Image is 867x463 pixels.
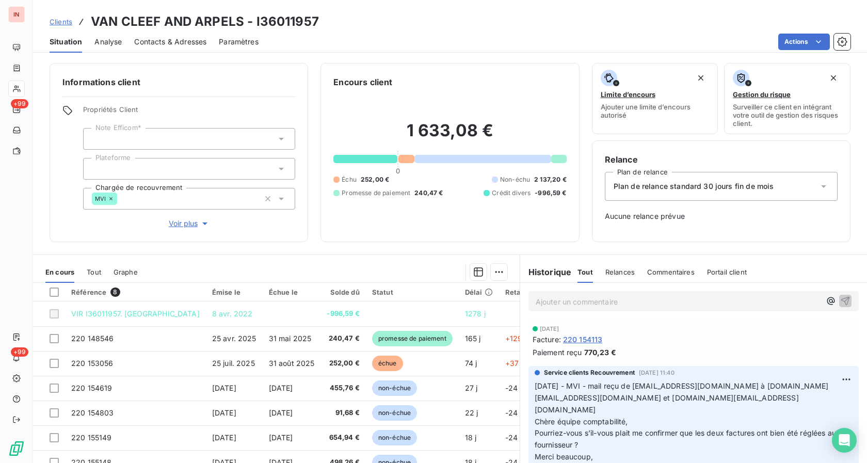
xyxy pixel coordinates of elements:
[87,268,101,276] span: Tout
[396,167,400,175] span: 0
[372,288,453,296] div: Statut
[372,380,417,396] span: non-échue
[778,34,830,50] button: Actions
[62,76,295,88] h6: Informations client
[327,333,359,344] span: 240,47 €
[733,103,842,127] span: Surveiller ce client en intégrant votre outil de gestion des risques client.
[71,359,114,368] span: 220 153056
[269,433,293,442] span: [DATE]
[520,266,572,278] h6: Historique
[505,334,526,343] span: +129 j
[327,309,359,319] span: -996,59 €
[372,430,417,445] span: non-échue
[361,175,389,184] span: 252,00 €
[639,370,675,376] span: [DATE] 11:40
[563,334,603,345] span: 220 154113
[601,103,710,119] span: Ajouter une limite d’encours autorisé
[505,288,538,296] div: Retard
[71,384,113,392] span: 220 154619
[50,17,72,27] a: Clients
[11,99,28,108] span: +99
[534,175,567,184] span: 2 137,20 €
[605,268,635,276] span: Relances
[601,90,655,99] span: Limite d’encours
[327,383,359,393] span: 455,76 €
[212,309,253,318] span: 8 avr. 2022
[535,188,566,198] span: -996,59 €
[212,288,256,296] div: Émise le
[535,428,838,449] span: Pourriez-vous s’il-vous plait me confirmer que les deux factures ont bien été réglées au fourniss...
[465,384,478,392] span: 27 j
[94,37,122,47] span: Analyse
[83,218,295,229] button: Voir plus
[505,384,522,392] span: -24 j
[45,268,74,276] span: En cours
[577,268,593,276] span: Tout
[269,408,293,417] span: [DATE]
[535,381,829,426] span: [DATE] - MVI - mail reçu de [EMAIL_ADDRESS][DOMAIN_NAME] à [DOMAIN_NAME][EMAIL_ADDRESS][DOMAIN_NA...
[614,181,774,191] span: Plan de relance standard 30 jours fin de mois
[733,90,791,99] span: Gestion du risque
[71,288,200,297] div: Référence
[342,188,410,198] span: Promesse de paiement
[372,356,403,371] span: échue
[95,196,106,202] span: MVI
[592,63,718,134] button: Limite d’encoursAjouter une limite d’encours autorisé
[92,164,100,173] input: Ajouter une valeur
[533,334,561,345] span: Facture :
[333,120,566,151] h2: 1 633,08 €
[114,268,138,276] span: Graphe
[533,347,582,358] span: Paiement reçu
[8,6,25,23] div: IN
[71,433,112,442] span: 220 155149
[269,359,315,368] span: 31 août 2025
[724,63,850,134] button: Gestion du risqueSurveiller ce client en intégrant votre outil de gestion des risques client.
[269,334,312,343] span: 31 mai 2025
[83,105,295,120] span: Propriétés Client
[500,175,530,184] span: Non-échu
[605,153,838,166] h6: Relance
[647,268,695,276] span: Commentaires
[212,384,236,392] span: [DATE]
[327,433,359,443] span: 654,94 €
[50,18,72,26] span: Clients
[50,37,82,47] span: Situation
[342,175,357,184] span: Échu
[212,408,236,417] span: [DATE]
[465,334,481,343] span: 165 j
[372,331,453,346] span: promesse de paiement
[269,384,293,392] span: [DATE]
[91,12,319,31] h3: VAN CLEEF AND ARPELS - I36011957
[110,288,120,297] span: 8
[505,359,523,368] span: +37 j
[212,433,236,442] span: [DATE]
[71,309,200,318] span: VIR I36011957. [GEOGRAPHIC_DATA]
[414,188,443,198] span: 240,47 €
[372,405,417,421] span: non-échue
[584,347,616,358] span: 770,23 €
[605,211,838,221] span: Aucune relance prévue
[117,194,125,203] input: Ajouter une valeur
[535,452,593,461] span: Merci beaucoup,
[327,408,359,418] span: 91,68 €
[11,347,28,357] span: +99
[465,433,477,442] span: 18 j
[465,288,493,296] div: Délai
[212,359,255,368] span: 25 juil. 2025
[134,37,206,47] span: Contacts & Adresses
[465,359,477,368] span: 74 j
[505,433,522,442] span: -24 j
[492,188,531,198] span: Crédit divers
[92,134,100,143] input: Ajouter une valeur
[8,440,25,457] img: Logo LeanPay
[465,408,478,417] span: 22 j
[832,428,857,453] div: Open Intercom Messenger
[333,76,392,88] h6: Encours client
[465,309,486,318] span: 1278 j
[71,408,114,417] span: 220 154803
[169,218,210,229] span: Voir plus
[544,368,635,377] span: Service clients Recouvrement
[707,268,747,276] span: Portail client
[71,334,114,343] span: 220 148546
[269,288,315,296] div: Échue le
